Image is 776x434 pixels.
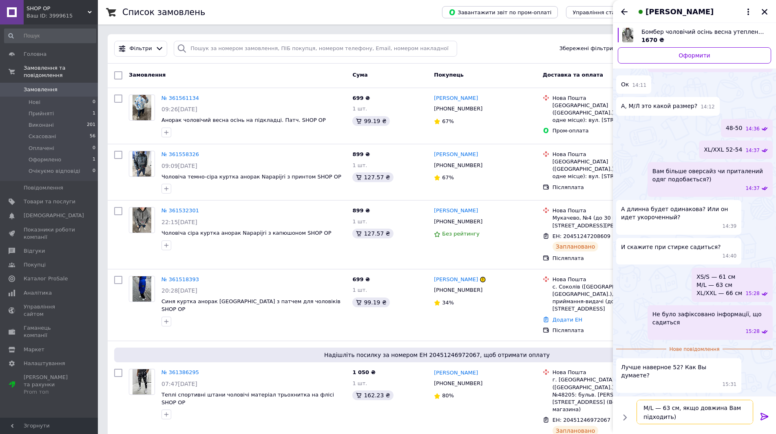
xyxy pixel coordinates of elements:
a: Фото товару [129,151,155,177]
span: 1 050 ₴ [352,369,375,375]
span: 201 [87,121,95,129]
div: г. [GEOGRAPHIC_DATA] ([GEOGRAPHIC_DATA].), Почтомат №48205: бульв. [PERSON_NAME][STREET_ADDRESS] ... [553,376,667,413]
div: [PHONE_NUMBER] [432,216,484,227]
span: Нові [29,99,40,106]
a: Фото товару [129,207,155,233]
span: И скажите при стирке садиться? [621,243,721,251]
span: 14:37 12.09.2025 [745,185,760,192]
div: [PHONE_NUMBER] [432,160,484,171]
input: Пошук [4,29,96,43]
span: Без рейтингу [442,231,480,237]
span: 14:36 12.09.2025 [745,126,760,132]
span: Не було зафіксовано інформації, що садиться [652,310,768,326]
div: 162.23 ₴ [352,390,393,400]
span: 56 [90,133,95,140]
button: Завантажити звіт по пром-оплаті [442,6,558,18]
div: 127.57 ₴ [352,229,393,238]
h1: Список замовлень [122,7,205,17]
span: Товари та послуги [24,198,75,205]
img: Фото товару [133,151,152,176]
span: Каталог ProSale [24,275,68,282]
a: № 361386295 [161,369,199,375]
span: 1 шт. [352,287,367,293]
span: XS/S — 61 см M/L — 63 см XL/XXL — 66 см [696,273,743,297]
span: Гаманець компанії [24,324,75,339]
span: 699 ₴ [352,276,370,282]
a: № 361532301 [161,207,199,214]
button: Назад [619,7,629,17]
span: 1 [93,156,95,163]
a: Фото товару [129,369,155,395]
span: Нове повідомлення [666,346,723,353]
span: А длинна будет одинакова? Или он идет укороченный? [621,205,736,221]
div: Пром-оплата [553,127,667,134]
span: 14:11 12.09.2025 [632,82,646,89]
span: Скасовані [29,133,56,140]
span: Маркет [24,346,44,353]
a: № 361518393 [161,276,199,282]
span: Cума [352,72,367,78]
span: 1 шт. [352,380,367,386]
span: Замовлення [129,72,166,78]
span: XL/XXL 52-54 [704,145,742,154]
span: 09:09[DATE] [161,163,197,169]
span: Аналітика [24,289,52,297]
a: [PERSON_NAME] [434,151,478,159]
span: 1 шт. [352,162,367,168]
img: Фото товару [133,276,152,302]
span: Показники роботи компанії [24,226,75,241]
span: 67% [442,174,454,181]
span: 67% [442,118,454,124]
div: Нова Пошта [553,151,667,158]
a: Синя куртка анорак [GEOGRAPHIC_DATA] з патчем для чоловіків SHOP OP [161,298,340,312]
div: Післяплата [553,184,667,191]
span: 48-50 [726,124,743,132]
a: Переглянути товар [618,28,771,44]
a: [PERSON_NAME] [434,95,478,102]
img: Фото товару [133,369,152,394]
div: Нова Пошта [553,369,667,376]
span: 15:28 12.09.2025 [745,328,760,335]
span: Надішліть посилку за номером ЕН 20451246972067, щоб отримати оплату [117,351,756,359]
a: Чоловіча сіра куртка анорак Napapijri з капюшоном SHOP OP [161,230,332,236]
span: 0 [93,145,95,152]
button: Управління статусами [566,6,641,18]
span: Фільтри [130,45,152,53]
button: Показати кнопки [619,412,630,423]
span: Покупці [24,261,46,269]
span: 07:47[DATE] [161,381,197,387]
a: Фото товару [129,95,155,121]
span: 0 [93,99,95,106]
span: Вам більше оверсайз чи приталений одяг подобається?) [652,167,768,183]
span: Виконані [29,121,54,129]
span: 699 ₴ [352,95,370,101]
span: 09:26[DATE] [161,106,197,112]
div: Prom топ [24,388,75,396]
img: 6584394207_w640_h640_bomber-cholovichij-osin.jpg [622,28,633,42]
span: 14:39 12.09.2025 [723,223,737,230]
span: Налаштування [24,360,65,367]
span: Управління статусами [573,9,635,15]
div: Ваш ID: 3999615 [27,12,98,20]
span: Головна [24,51,46,58]
span: 1 [93,110,95,117]
a: № 361558326 [161,151,199,157]
span: SHOP OP [27,5,88,12]
div: [PHONE_NUMBER] [432,104,484,114]
span: Покупець [434,72,464,78]
textarea: M/L — 63 см, якщо довжина Вам підходить) [637,400,753,424]
span: Анорак чоловічий весна осінь на підкладці. Патч. SHOP OP [161,117,326,123]
div: Нова Пошта [553,276,667,283]
span: Завантажити звіт по пром-оплаті [449,9,551,16]
span: Відгуки [24,247,45,255]
span: 15:31 12.09.2025 [723,381,737,388]
a: № 361561134 [161,95,199,101]
div: Післяплата [553,327,667,334]
span: 34% [442,300,454,306]
span: Замовлення [24,86,57,93]
span: 1 шт. [352,106,367,112]
img: Фото товару [133,95,152,120]
div: [GEOGRAPHIC_DATA] ([GEOGRAPHIC_DATA].), №11 (до 30 кг на одне місце): вул. [STREET_ADDRESS] [553,102,667,124]
img: Фото товару [133,207,152,233]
